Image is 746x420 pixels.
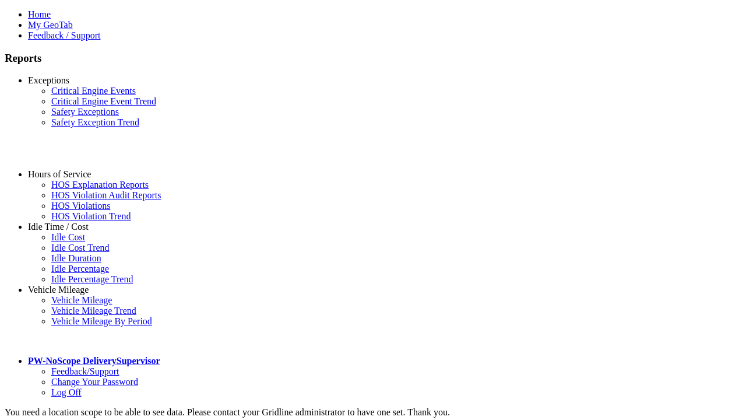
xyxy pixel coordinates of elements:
[51,366,119,376] a: Feedback/Support
[28,169,91,179] a: Hours of Service
[28,20,73,30] a: My GeoTab
[51,201,110,211] a: HOS Violations
[51,86,136,96] a: Critical Engine Events
[28,75,69,85] a: Exceptions
[51,274,133,284] a: Idle Percentage Trend
[51,117,139,127] a: Safety Exception Trend
[51,387,82,397] a: Log Off
[51,180,149,190] a: HOS Explanation Reports
[28,285,89,295] a: Vehicle Mileage
[51,211,131,221] a: HOS Violation Trend
[51,253,101,263] a: Idle Duration
[28,356,160,366] a: PW-NoScope DeliverySupervisor
[28,9,51,19] a: Home
[51,190,161,200] a: HOS Violation Audit Reports
[28,30,100,40] a: Feedback / Support
[5,407,741,418] div: You need a location scope to be able to see data. Please contact your Gridline administrator to h...
[51,107,119,117] a: Safety Exceptions
[51,295,112,305] a: Vehicle Mileage
[5,52,741,65] h3: Reports
[51,306,136,316] a: Vehicle Mileage Trend
[51,243,110,253] a: Idle Cost Trend
[51,377,138,387] a: Change Your Password
[51,264,109,274] a: Idle Percentage
[51,316,152,326] a: Vehicle Mileage By Period
[51,232,85,242] a: Idle Cost
[51,96,156,106] a: Critical Engine Event Trend
[28,222,89,232] a: Idle Time / Cost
